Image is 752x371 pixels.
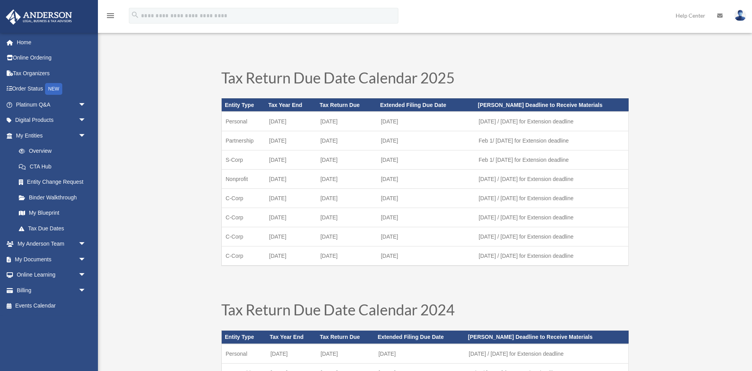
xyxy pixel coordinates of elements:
td: [DATE] [377,150,475,170]
td: [DATE] / [DATE] for Extension deadline [475,227,628,246]
td: [DATE] [265,189,316,208]
td: [DATE] [266,344,316,364]
td: [DATE] [265,150,316,170]
td: C-Corp [222,227,266,246]
a: Platinum Q&Aarrow_drop_down [5,97,98,112]
td: [DATE] / [DATE] for Extension deadline [475,170,628,189]
td: [DATE] [374,344,465,364]
td: Personal [222,344,267,364]
td: Partnership [222,131,266,150]
td: [DATE] [316,208,377,227]
td: [DATE] [265,170,316,189]
span: arrow_drop_down [78,236,94,252]
td: [DATE] / [DATE] for Extension deadline [475,189,628,208]
a: Overview [11,143,98,159]
th: Extended Filing Due Date [377,98,475,112]
a: Tax Due Dates [11,221,94,236]
td: [DATE] [377,246,475,266]
a: Home [5,34,98,50]
td: [DATE] [377,189,475,208]
div: NEW [45,83,62,95]
td: [DATE] [316,150,377,170]
td: [DATE] [265,208,316,227]
a: My Documentsarrow_drop_down [5,252,98,267]
td: [DATE] [316,170,377,189]
a: Events Calendar [5,298,98,314]
a: Online Ordering [5,50,98,66]
a: My Anderson Teamarrow_drop_down [5,236,98,252]
td: Personal [222,112,266,131]
h1: Tax Return Due Date Calendar 2025 [221,70,629,89]
td: [DATE] [265,131,316,150]
td: [DATE] [316,246,377,266]
td: [DATE] [316,344,374,364]
i: menu [106,11,115,20]
a: Entity Change Request [11,174,98,190]
td: [DATE] [265,246,316,266]
td: C-Corp [222,208,266,227]
td: [DATE] [377,170,475,189]
th: [PERSON_NAME] Deadline to Receive Materials [465,331,629,344]
td: [DATE] / [DATE] for Extension deadline [465,344,629,364]
td: [DATE] [377,131,475,150]
a: Digital Productsarrow_drop_down [5,112,98,128]
span: arrow_drop_down [78,267,94,283]
img: Anderson Advisors Platinum Portal [4,9,74,25]
td: Nonprofit [222,170,266,189]
td: [DATE] [316,112,377,131]
th: Tax Year End [265,98,316,112]
td: [DATE] [265,227,316,246]
td: C-Corp [222,246,266,266]
h1: Tax Return Due Date Calendar 2024 [221,302,629,321]
td: Feb 1/ [DATE] for Extension deadline [475,150,628,170]
th: [PERSON_NAME] Deadline to Receive Materials [475,98,628,112]
a: menu [106,14,115,20]
span: arrow_drop_down [78,128,94,144]
td: [DATE] [265,112,316,131]
th: Tax Year End [266,331,316,344]
span: arrow_drop_down [78,282,94,299]
td: [DATE] [377,208,475,227]
a: Binder Walkthrough [11,190,98,205]
td: S-Corp [222,150,266,170]
span: arrow_drop_down [78,252,94,268]
th: Tax Return Due [316,331,374,344]
td: [DATE] [316,131,377,150]
td: [DATE] / [DATE] for Extension deadline [475,112,628,131]
img: User Pic [734,10,746,21]
td: [DATE] [316,189,377,208]
a: Billingarrow_drop_down [5,282,98,298]
td: [DATE] [316,227,377,246]
th: Tax Return Due [316,98,377,112]
span: arrow_drop_down [78,97,94,113]
td: Feb 1/ [DATE] for Extension deadline [475,131,628,150]
th: Entity Type [222,331,267,344]
a: CTA Hub [11,159,98,174]
td: [DATE] [377,227,475,246]
td: [DATE] / [DATE] for Extension deadline [475,208,628,227]
a: Online Learningarrow_drop_down [5,267,98,283]
i: search [131,11,139,19]
td: C-Corp [222,189,266,208]
a: My Blueprint [11,205,98,221]
a: My Entitiesarrow_drop_down [5,128,98,143]
a: Tax Organizers [5,65,98,81]
td: [DATE] [377,112,475,131]
td: [DATE] / [DATE] for Extension deadline [475,246,628,266]
span: arrow_drop_down [78,112,94,128]
a: Order StatusNEW [5,81,98,97]
th: Extended Filing Due Date [374,331,465,344]
th: Entity Type [222,98,266,112]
